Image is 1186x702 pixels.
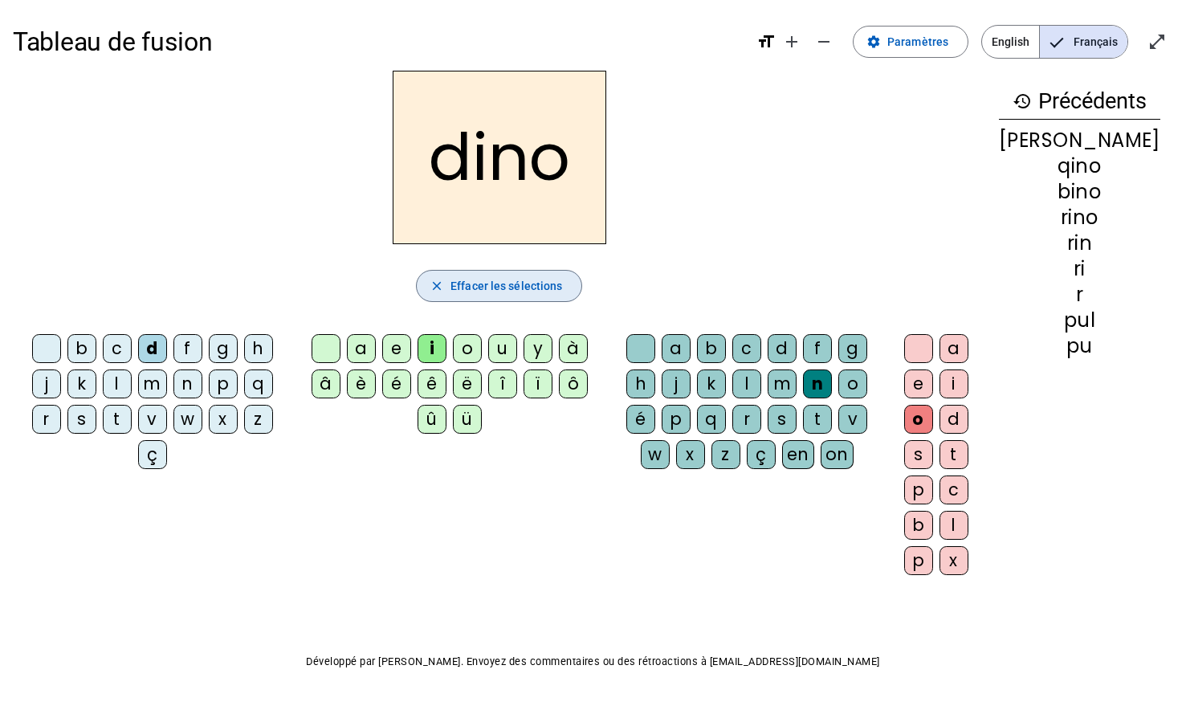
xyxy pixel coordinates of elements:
[138,405,167,434] div: v
[782,440,814,469] div: en
[244,405,273,434] div: z
[939,405,968,434] div: d
[662,369,691,398] div: j
[1013,92,1032,111] mat-icon: history
[776,26,808,58] button: Augmenter la taille de la police
[999,337,1160,356] div: pu
[999,208,1160,227] div: rino
[103,334,132,363] div: c
[999,234,1160,253] div: rin
[768,369,797,398] div: m
[939,440,968,469] div: t
[904,369,933,398] div: e
[13,16,744,67] h1: Tableau de fusion
[838,405,867,434] div: v
[768,334,797,363] div: d
[13,652,1173,671] p: Développé par [PERSON_NAME]. Envoyez des commentaires ou des rétroactions à [EMAIL_ADDRESS][DOMAI...
[939,369,968,398] div: i
[803,334,832,363] div: f
[981,25,1128,59] mat-button-toggle-group: Language selection
[173,405,202,434] div: w
[488,334,517,363] div: u
[939,546,968,575] div: x
[747,440,776,469] div: ç
[626,369,655,398] div: h
[662,405,691,434] div: p
[209,334,238,363] div: g
[430,279,444,293] mat-icon: close
[450,276,562,296] span: Effacer les sélections
[814,32,833,51] mat-icon: remove
[999,131,1160,150] div: [PERSON_NAME]
[904,440,933,469] div: s
[393,71,606,244] h2: dino
[138,440,167,469] div: ç
[697,334,726,363] div: b
[732,369,761,398] div: l
[524,334,552,363] div: y
[838,369,867,398] div: o
[1141,26,1173,58] button: Entrer en plein écran
[756,32,776,51] mat-icon: format_size
[209,369,238,398] div: p
[821,440,854,469] div: on
[67,405,96,434] div: s
[103,405,132,434] div: t
[732,405,761,434] div: r
[999,182,1160,202] div: bino
[904,511,933,540] div: b
[138,369,167,398] div: m
[559,334,588,363] div: à
[67,369,96,398] div: k
[808,26,840,58] button: Diminuer la taille de la police
[244,369,273,398] div: q
[803,405,832,434] div: t
[904,546,933,575] div: p
[347,369,376,398] div: è
[32,405,61,434] div: r
[711,440,740,469] div: z
[173,334,202,363] div: f
[838,334,867,363] div: g
[347,334,376,363] div: a
[641,440,670,469] div: w
[453,405,482,434] div: ü
[939,475,968,504] div: c
[416,270,582,302] button: Effacer les sélections
[32,369,61,398] div: j
[803,369,832,398] div: n
[904,475,933,504] div: p
[524,369,552,398] div: ï
[209,405,238,434] div: x
[697,405,726,434] div: q
[138,334,167,363] div: d
[488,369,517,398] div: î
[67,334,96,363] div: b
[662,334,691,363] div: a
[312,369,340,398] div: â
[382,369,411,398] div: é
[887,32,948,51] span: Paramètres
[559,369,588,398] div: ô
[173,369,202,398] div: n
[999,311,1160,330] div: pul
[866,35,881,49] mat-icon: settings
[999,84,1160,120] h3: Précédents
[1040,26,1127,58] span: Français
[676,440,705,469] div: x
[418,369,446,398] div: ê
[418,405,446,434] div: û
[939,334,968,363] div: a
[697,369,726,398] div: k
[626,405,655,434] div: é
[382,334,411,363] div: e
[982,26,1039,58] span: English
[244,334,273,363] div: h
[732,334,761,363] div: c
[453,334,482,363] div: o
[418,334,446,363] div: i
[904,405,933,434] div: o
[768,405,797,434] div: s
[782,32,801,51] mat-icon: add
[1147,32,1167,51] mat-icon: open_in_full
